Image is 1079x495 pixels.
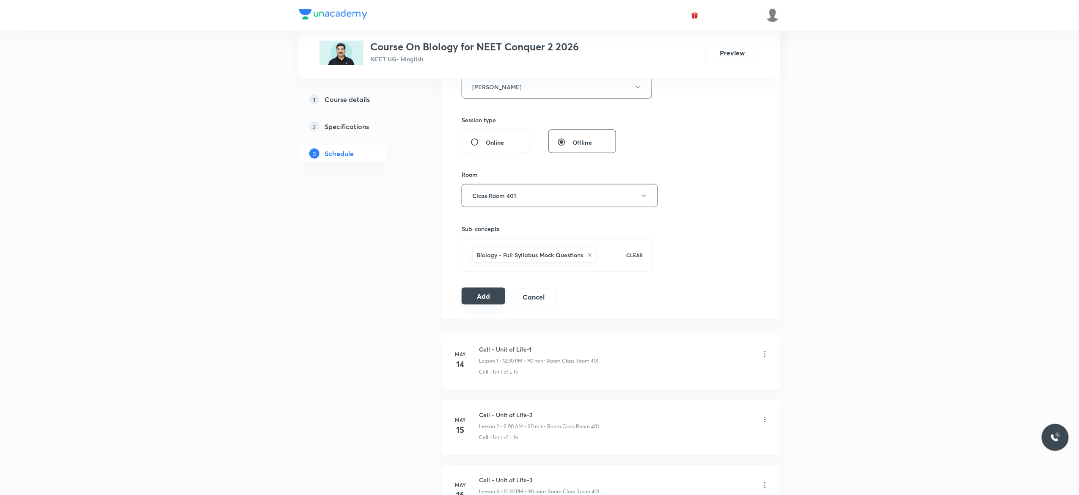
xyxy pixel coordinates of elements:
p: 1 [309,94,319,104]
img: CBED946C-B58A-4CE3-B71D-C3ACB88AF94D_plus.png [319,41,363,65]
p: 2 [309,121,319,132]
h4: 15 [452,423,469,436]
p: • Room Class Room 401 [543,357,598,365]
button: Class Room 401 [462,184,658,207]
p: Lesson 2 • 9:00 AM • 90 min [479,423,544,430]
img: Anuruddha Kumar [765,8,780,22]
h4: 14 [452,358,469,371]
span: Offline [573,138,592,147]
h6: Cell - Unit of Life-1 [479,345,598,354]
a: 1Course details [299,91,414,108]
h6: Session type [462,115,496,124]
h6: Sub-concepts [462,224,652,233]
img: ttu [1050,432,1060,443]
h6: Biology - Full Syllabus Mock Questions [476,250,583,259]
button: avatar [688,8,702,22]
p: Cell - Unit of Life [479,434,518,441]
button: Preview [705,43,760,63]
img: Company Logo [299,9,367,19]
p: CLEAR [627,251,643,259]
h6: May [452,350,469,358]
button: [PERSON_NAME] [462,75,652,99]
h5: Specifications [325,121,369,132]
h6: Cell - Unit of Life-3 [479,476,599,485]
p: NEET UG • Hinglish [370,55,579,63]
h6: May [452,416,469,423]
a: Company Logo [299,9,367,22]
p: 3 [309,148,319,159]
h6: Room [462,170,478,179]
p: • Room Class Room 401 [544,423,599,430]
img: avatar [691,11,699,19]
p: Lesson 1 • 12:30 PM • 90 min [479,357,543,365]
h5: Course details [325,94,370,104]
span: Online [486,138,504,147]
h6: May [452,481,469,489]
a: 2Specifications [299,118,414,135]
h3: Course On Biology for NEET Conquer 2 2026 [370,41,579,53]
button: Add [462,288,505,305]
p: Cell - Unit of Life [479,368,518,376]
button: Cancel [512,289,556,305]
h5: Schedule [325,148,354,159]
h6: Cell - Unit of Life-2 [479,410,599,419]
